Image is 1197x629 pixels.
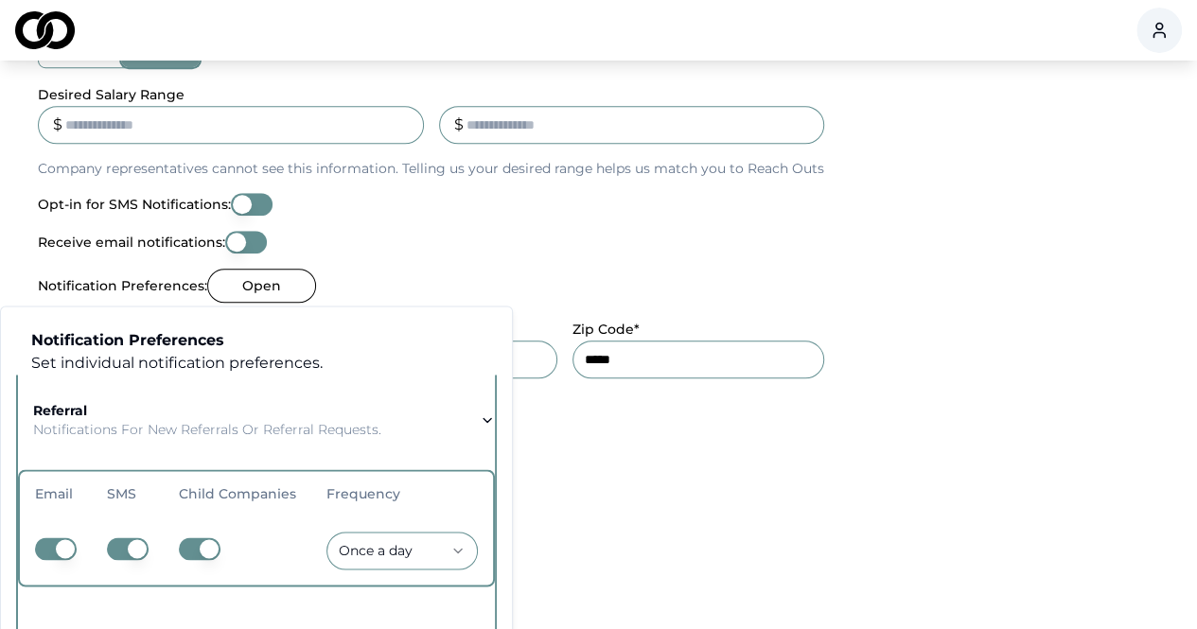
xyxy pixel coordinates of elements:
[439,86,446,103] label: _
[18,469,495,602] div: referralNotifications for new referrals or referral requests.
[207,269,316,303] button: Open
[454,114,464,136] div: $
[18,371,495,469] button: referralNotifications for new referrals or referral requests.
[31,352,497,375] p: Set individual notification preferences.
[53,114,62,136] div: $
[38,236,225,249] label: Receive email notifications:
[164,471,311,516] th: Child Companies
[311,471,493,516] th: Frequency
[33,402,87,419] strong: referral
[31,331,224,349] strong: Notification Preferences
[38,159,824,178] p: Company representatives cannot see this information. Telling us your desired range helps us match...
[38,279,207,292] label: Notification Preferences:
[38,86,185,103] label: Desired Salary Range
[92,471,164,516] th: SMS
[20,471,92,516] th: Email
[33,420,381,439] p: Notifications for new referrals or referral requests.
[38,198,231,211] label: Opt-in for SMS Notifications:
[572,321,640,338] label: Zip Code*
[15,11,75,49] img: logo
